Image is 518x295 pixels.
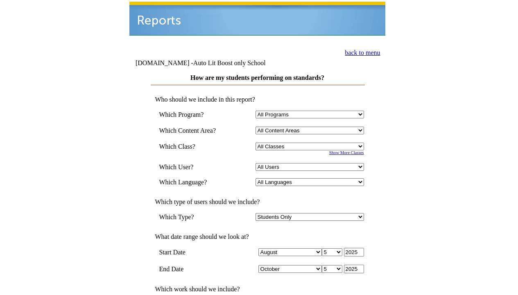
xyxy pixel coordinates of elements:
[159,213,228,221] td: Which Type?
[190,74,324,81] a: How are my students performing on standards?
[159,265,228,273] td: End Date
[136,59,286,67] td: [DOMAIN_NAME] -
[159,178,228,186] td: Which Language?
[159,143,228,150] td: Which Class?
[151,286,364,293] td: Which work should we include?
[159,111,228,118] td: Which Program?
[329,150,364,155] a: Show More Classes
[151,96,364,103] td: Who should we include in this report?
[129,2,385,36] img: header
[159,248,228,256] td: Start Date
[193,59,266,66] nobr: Auto Lit Boost only School
[151,233,364,241] td: What date range should we look at?
[159,127,216,134] nobr: Which Content Area?
[345,49,380,56] a: back to menu
[151,198,364,206] td: Which type of users should we include?
[159,163,228,171] td: Which User?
